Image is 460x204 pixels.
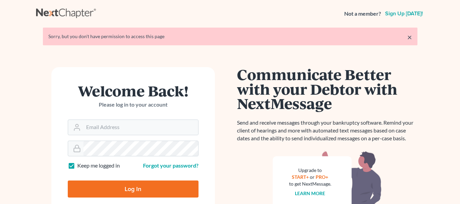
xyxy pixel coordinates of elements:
a: PRO+ [316,174,328,180]
a: Learn more [295,190,325,196]
input: Log In [68,181,199,198]
span: or [310,174,315,180]
strong: Not a member? [344,10,381,18]
div: to get NextMessage. [289,181,331,187]
h1: Communicate Better with your Debtor with NextMessage [237,67,417,111]
div: Upgrade to [289,167,331,174]
a: START+ [292,174,309,180]
a: × [407,33,412,41]
a: Forgot your password? [143,162,199,169]
a: Sign up [DATE]! [384,11,424,16]
input: Email Address [83,120,198,135]
p: Please log in to your account [68,101,199,109]
div: Sorry, but you don't have permission to access this page [48,33,412,40]
p: Send and receive messages through your bankruptcy software. Remind your client of hearings and mo... [237,119,417,142]
h1: Welcome Back! [68,83,199,98]
label: Keep me logged in [77,162,120,170]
